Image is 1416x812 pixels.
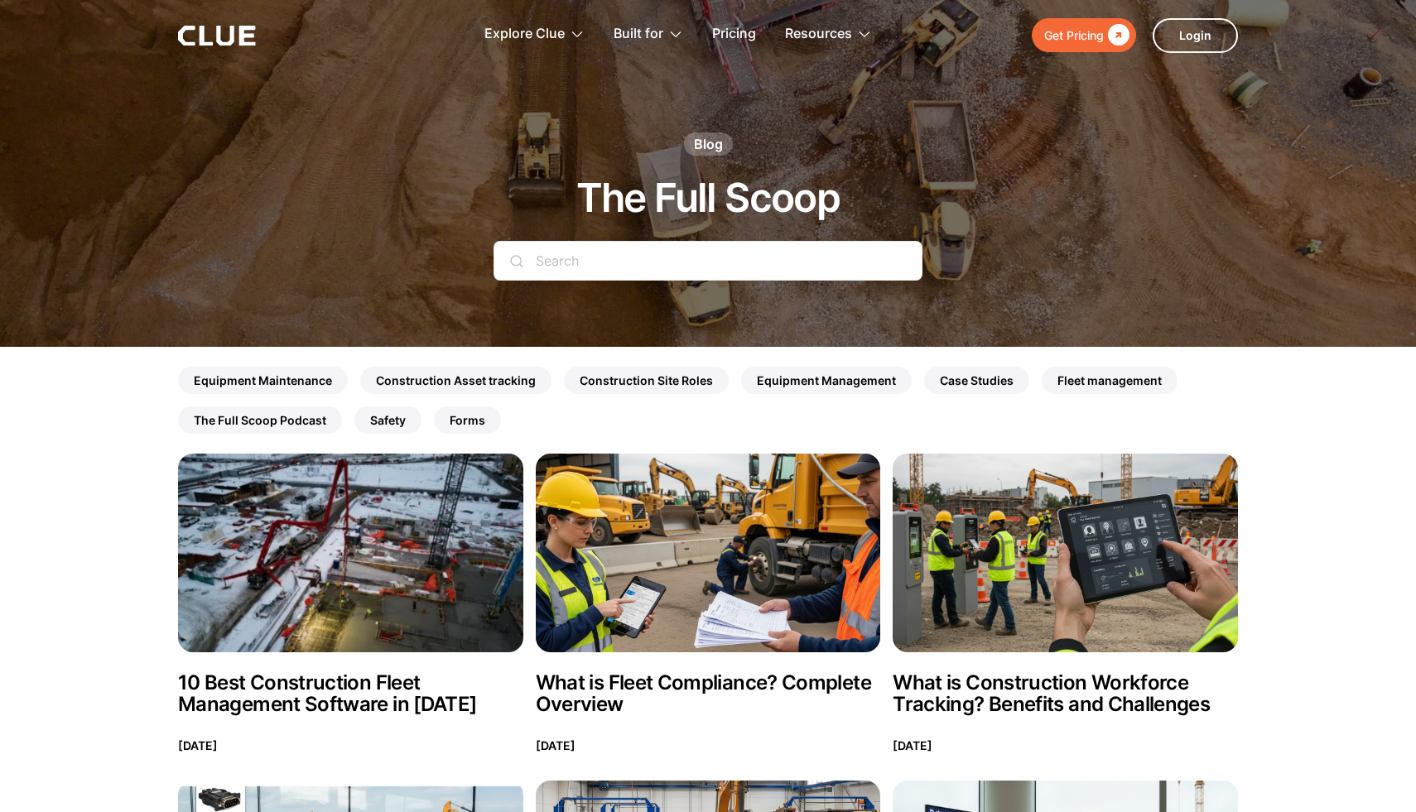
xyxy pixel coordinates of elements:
a: Get Pricing [1032,18,1136,52]
a: Forms [434,406,501,434]
h2: 10 Best Construction Fleet Management Software in [DATE] [178,672,523,715]
a: Safety [354,406,421,434]
a: Construction Site Roles [564,367,729,394]
a: What is Fleet Compliance? Complete OverviewWhat is Fleet Compliance? Complete Overview[DATE] [536,454,881,756]
div: Resources [785,8,852,60]
div: Explore Clue [484,8,565,60]
img: What is Construction Workforce Tracking? Benefits and Challenges [893,454,1238,652]
p: [DATE] [178,735,218,756]
p: [DATE] [536,735,576,756]
div: Blog [694,135,723,153]
div: Get Pricing [1044,25,1104,46]
a: Pricing [712,8,756,60]
a: Equipment Maintenance [178,367,348,394]
img: 10 Best Construction Fleet Management Software in 2025 [178,454,523,652]
a: Fleet management [1042,367,1178,394]
input: Search [494,241,922,281]
div: Built for [614,8,663,60]
p: [DATE] [893,735,932,756]
a: What is Construction Workforce Tracking? Benefits and ChallengesWhat is Construction Workforce Tr... [893,454,1238,756]
img: search icon [510,254,523,267]
a: Construction Asset tracking [360,367,551,394]
img: What is Fleet Compliance? Complete Overview [536,454,881,652]
a: The Full Scoop Podcast [178,406,342,434]
a: 10 Best Construction Fleet Management Software in 202510 Best Construction Fleet Management Softw... [178,454,523,756]
a: Login [1153,18,1238,53]
h1: The Full Scoop [576,176,840,220]
a: Case Studies [924,367,1029,394]
a: Equipment Management [741,367,912,394]
h2: What is Fleet Compliance? Complete Overview [536,672,881,715]
div:  [1104,25,1129,46]
h2: What is Construction Workforce Tracking? Benefits and Challenges [893,672,1238,715]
